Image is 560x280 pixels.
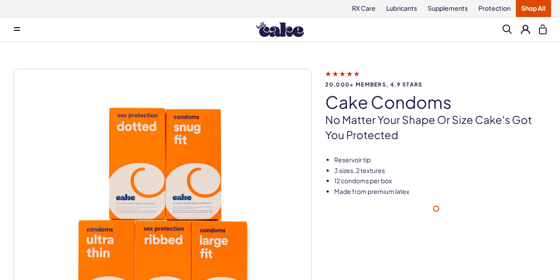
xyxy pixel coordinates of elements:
li: 3 sizes, 2 textures [334,166,547,175]
li: 12 condoms per box [334,177,547,185]
li: Made from premium latex [334,187,547,196]
a: 20,000+ members, 4.9 stars [325,70,547,87]
li: Reservoir tip [334,156,547,165]
p: No matter your shape or size Cake's got you protected [325,112,547,142]
img: Hello Cake [256,22,304,37]
h1: Cake Condoms [325,93,547,111]
span: 20,000+ members, 4.9 stars [325,82,547,87]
